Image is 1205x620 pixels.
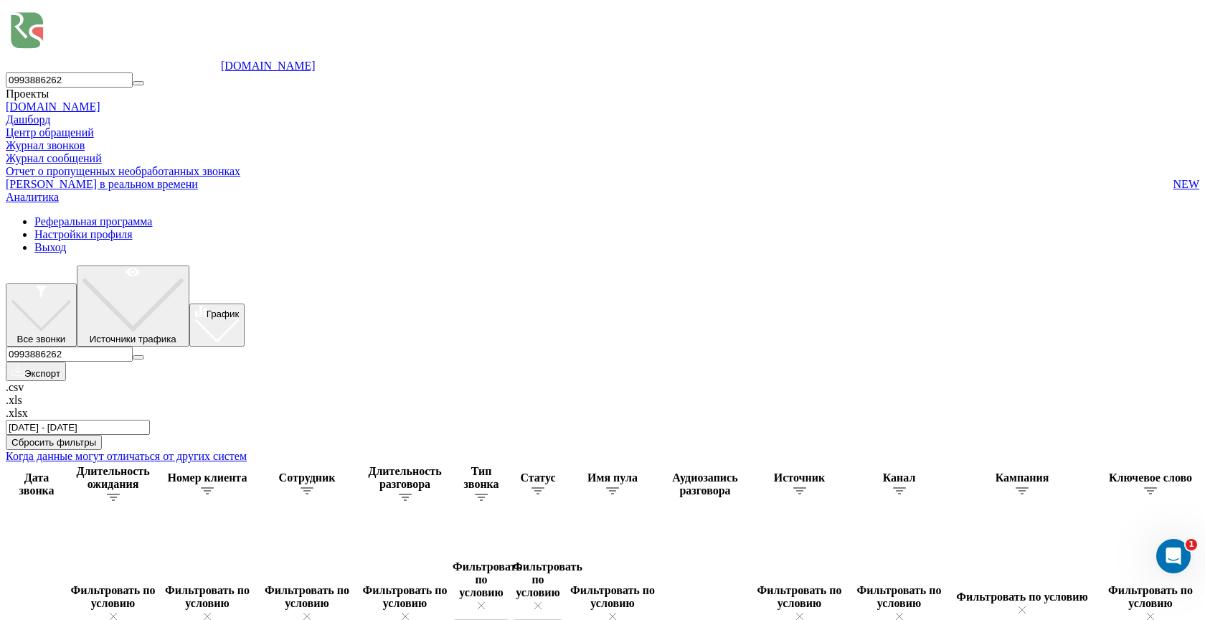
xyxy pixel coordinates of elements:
[6,381,24,393] span: .csv
[207,309,240,319] span: График
[566,471,659,484] div: Имя пула
[1156,539,1191,573] iframe: Intercom live chat
[662,471,748,497] div: Аудиозапись разговора
[189,304,245,347] button: График
[1186,539,1197,550] span: 1
[851,471,948,484] div: Канал
[6,100,100,113] a: [DOMAIN_NAME]
[6,6,221,70] img: Ringostat logo
[8,471,65,497] div: Дата звонка
[161,471,254,484] div: Номер клиента
[950,591,1094,616] div: Фильтровать по условию
[1173,178,1199,191] span: NEW
[6,152,102,165] span: Журнал сообщений
[221,60,316,72] a: [DOMAIN_NAME]
[6,191,59,203] a: Аналитика
[6,283,77,346] button: Все звонки
[6,347,133,362] input: Поиск по номеру
[6,450,247,462] a: Когда данные могут отличаться от других систем
[6,394,22,406] span: .xls
[17,334,66,344] span: Все звонки
[6,139,1199,152] a: Журнал звонков
[513,560,563,612] div: Фильтровать по условию
[453,560,510,612] div: Фильтровать по условию
[6,362,66,381] button: Экспорт
[34,241,67,253] a: Выход
[34,228,133,240] a: Настройки профиля
[6,407,28,419] span: .xlsx
[34,215,152,227] a: Реферальная программа
[751,471,848,484] div: Источник
[6,178,198,191] span: [PERSON_NAME] в реальном времени
[360,465,450,491] div: Длительность разговора
[6,435,102,450] button: Сбросить фильтры
[6,113,50,126] a: Дашборд
[6,88,1199,100] div: Проекты
[257,471,357,484] div: Сотрудник
[513,471,563,484] div: Статус
[6,139,85,152] span: Журнал звонков
[1097,471,1204,484] div: Ключевое слово
[77,266,189,347] button: Источники трафика
[6,126,94,138] a: Центр обращений
[6,178,1199,191] a: [PERSON_NAME] в реальном времениNEW
[453,465,510,491] div: Тип звонка
[6,72,133,88] input: Поиск по номеру
[6,152,1199,165] a: Журнал сообщений
[6,165,1199,178] a: Отчет о пропущенных необработанных звонках
[6,165,240,178] span: Отчет о пропущенных необработанных звонках
[950,471,1094,484] div: Кампания
[68,465,158,491] div: Длительность ожидания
